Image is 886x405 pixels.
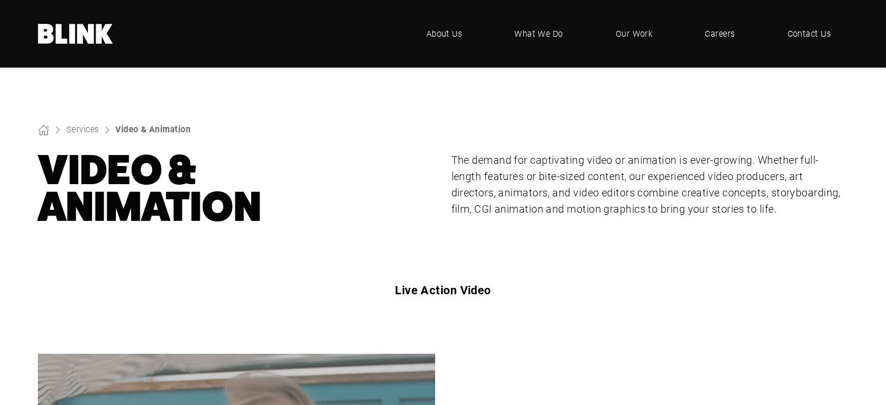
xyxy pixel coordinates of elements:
[66,124,99,135] a: Services
[687,16,752,51] a: Careers
[409,16,480,51] a: About Us
[451,152,849,217] p: The demand for captivating video or animation is ever-growing. Whether full-length features or bi...
[705,27,735,40] span: Careers
[616,27,653,40] span: Our Work
[38,24,114,44] a: Home
[598,16,670,51] a: Our Work
[788,27,831,40] span: Contact Us
[770,16,849,51] a: Contact Us
[514,27,563,40] span: What We Do
[176,281,711,299] h1: Live Action Video
[426,27,463,40] span: About Us
[38,152,435,225] h1: Video & Animation
[497,16,581,51] a: What We Do
[115,124,190,135] a: Video & Animation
